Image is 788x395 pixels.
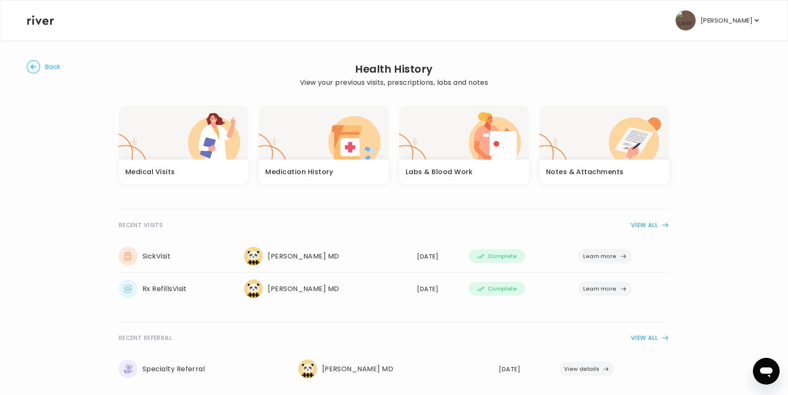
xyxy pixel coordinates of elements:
[298,360,489,378] div: [PERSON_NAME] MD
[578,281,632,296] button: Learn more
[125,166,175,178] h3: Medical Visits
[676,10,696,30] img: user avatar
[676,10,761,30] button: user avatar[PERSON_NAME]
[701,15,752,26] p: [PERSON_NAME]
[259,105,389,185] button: Medication History
[265,166,333,178] h3: Medication History
[631,333,669,343] button: VIEW ALL
[45,61,61,73] span: Back
[119,333,172,343] span: RECENT REFERRAL
[539,105,670,185] button: Notes & Attachments
[119,220,163,230] span: RECENT VISITS
[119,360,288,378] div: Specialty Referral
[399,105,529,185] button: Labs & Blood Work
[298,360,317,378] img: provider avatar
[417,251,458,262] div: [DATE]
[244,279,263,298] img: provider avatar
[244,247,263,266] img: provider avatar
[300,77,488,89] p: View your previous visits, prescriptions, labs and notes
[578,249,632,263] button: Learn more
[406,166,473,178] h3: Labs & Blood Work
[488,251,517,261] span: Complete
[119,279,234,298] div: Rx Refills Visit
[753,358,780,385] iframe: Button to launch messaging window, conversation in progress
[119,105,249,185] button: Medical Visits
[244,279,407,298] div: [PERSON_NAME] MD
[27,60,61,73] button: Back
[499,363,549,375] div: [DATE]
[488,284,517,294] span: Complete
[559,362,615,376] button: View details
[119,247,234,266] div: Sick Visit
[244,247,407,266] div: [PERSON_NAME] MD
[631,220,669,230] button: VIEW ALL
[546,166,624,178] h3: Notes & Attachments
[417,283,458,295] div: [DATE]
[300,63,488,75] h2: Health History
